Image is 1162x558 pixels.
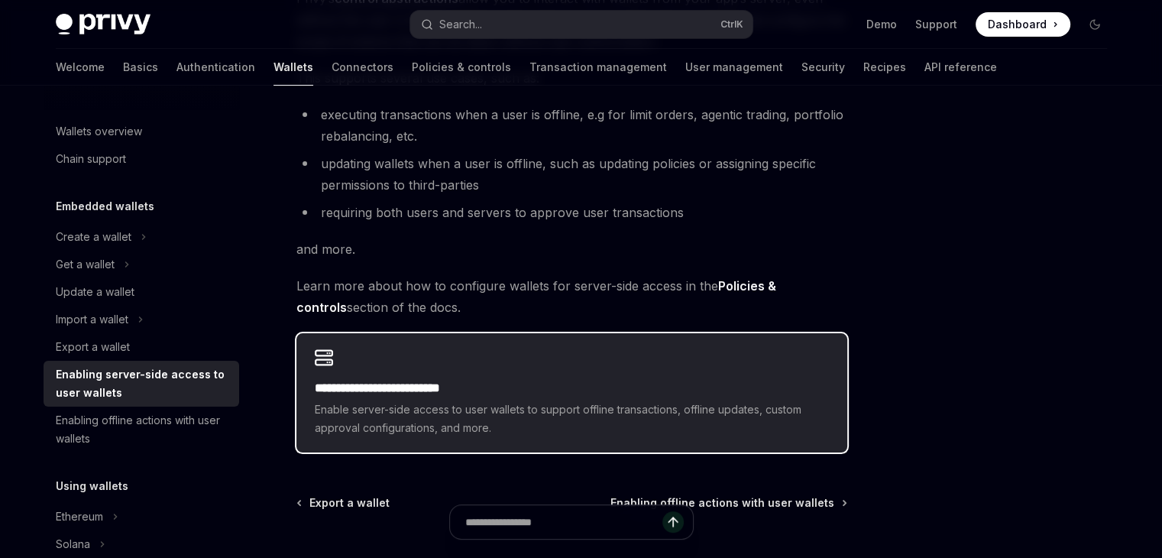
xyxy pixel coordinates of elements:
[56,255,115,274] div: Get a wallet
[296,238,847,260] span: and more.
[332,49,393,86] a: Connectors
[44,251,239,278] button: Toggle Get a wallet section
[296,104,847,147] li: executing transactions when a user is offline, e.g for limit orders, agentic trading, portfolio r...
[465,505,662,539] input: Ask a question...
[44,361,239,407] a: Enabling server-side access to user wallets
[315,401,829,437] span: Enable server-side access to user wallets to support offline transactions, offline updates, custo...
[176,49,255,86] a: Authentication
[976,12,1070,37] a: Dashboard
[56,535,90,553] div: Solana
[56,197,154,216] h5: Embedded wallets
[44,333,239,361] a: Export a wallet
[274,49,313,86] a: Wallets
[410,11,753,38] button: Open search
[56,150,126,168] div: Chain support
[56,310,128,329] div: Import a wallet
[298,495,390,511] a: Export a wallet
[296,202,847,223] li: requiring both users and servers to approve user transactions
[44,306,239,333] button: Toggle Import a wallet section
[44,145,239,173] a: Chain support
[56,411,230,448] div: Enabling offline actions with user wallets
[56,122,142,141] div: Wallets overview
[988,17,1047,32] span: Dashboard
[56,14,151,35] img: dark logo
[610,495,846,511] a: Enabling offline actions with user wallets
[44,503,239,530] button: Toggle Ethereum section
[44,118,239,145] a: Wallets overview
[56,365,230,402] div: Enabling server-side access to user wallets
[720,18,743,31] span: Ctrl K
[44,223,239,251] button: Toggle Create a wallet section
[1083,12,1107,37] button: Toggle dark mode
[863,49,906,86] a: Recipes
[56,508,103,526] div: Ethereum
[296,275,847,318] span: Learn more about how to configure wallets for server-side access in the section of the docs.
[44,407,239,453] a: Enabling offline actions with user wallets
[529,49,667,86] a: Transaction management
[915,17,957,32] a: Support
[44,530,239,558] button: Toggle Solana section
[56,477,128,495] h5: Using wallets
[439,15,482,34] div: Search...
[296,153,847,196] li: updating wallets when a user is offline, such as updating policies or assigning specific permissi...
[801,49,845,86] a: Security
[685,49,783,86] a: User management
[56,49,105,86] a: Welcome
[610,495,834,511] span: Enabling offline actions with user wallets
[924,49,997,86] a: API reference
[56,283,134,301] div: Update a wallet
[412,49,511,86] a: Policies & controls
[309,495,390,511] span: Export a wallet
[123,49,158,86] a: Basics
[662,511,684,533] button: Send message
[44,278,239,306] a: Update a wallet
[56,338,130,356] div: Export a wallet
[866,17,897,32] a: Demo
[56,228,131,246] div: Create a wallet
